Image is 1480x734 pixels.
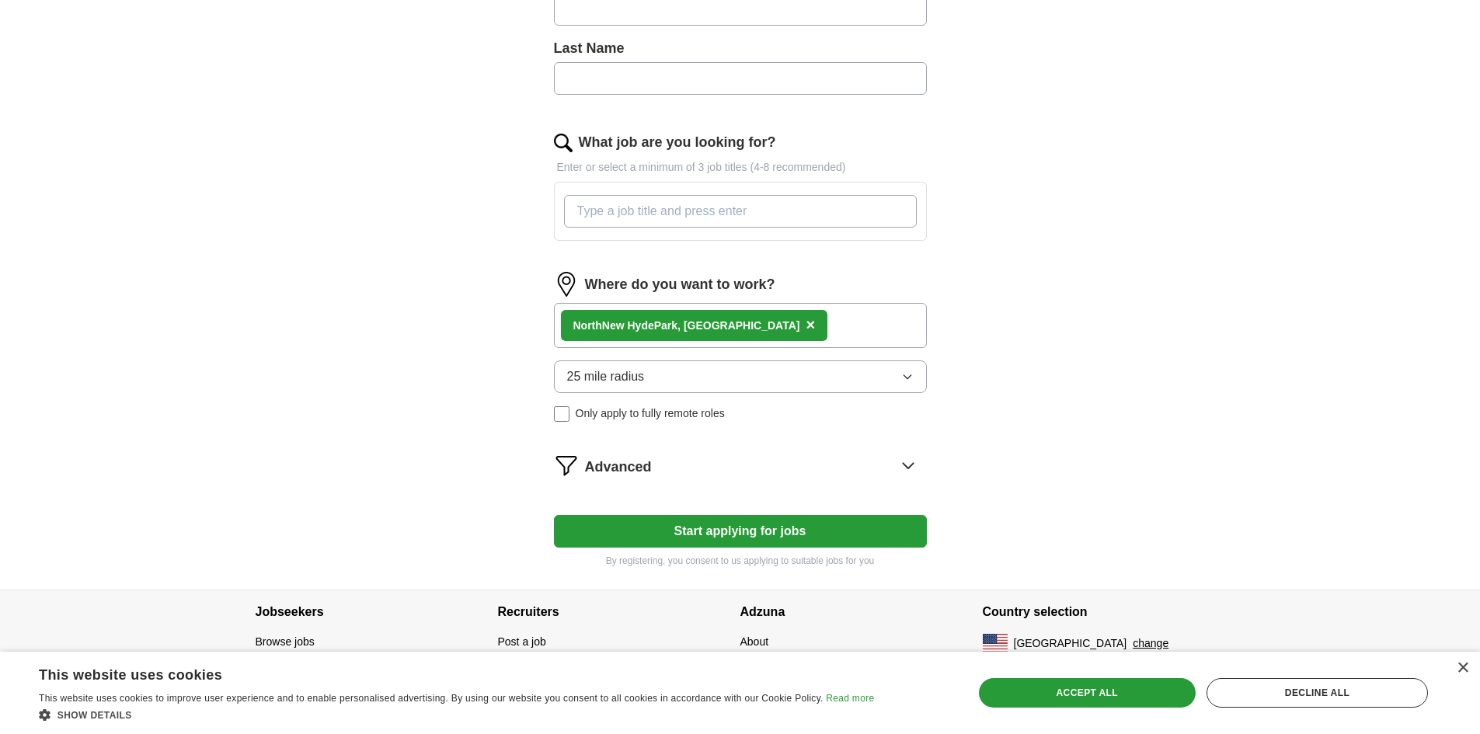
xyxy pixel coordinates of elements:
strong: New Hyde [602,319,654,332]
button: Start applying for jobs [554,515,927,548]
a: Read more, opens a new window [826,693,874,704]
input: Only apply to fully remote roles [554,406,569,422]
div: Show details [39,707,874,722]
a: About [740,635,769,648]
span: [GEOGRAPHIC_DATA] [1014,635,1127,652]
a: Browse jobs [256,635,315,648]
div: North Park, [GEOGRAPHIC_DATA] [573,318,800,334]
input: Type a job title and press enter [564,195,917,228]
label: What job are you looking for? [579,132,776,153]
button: change [1133,635,1168,652]
a: Post a job [498,635,546,648]
span: × [806,316,815,333]
button: 25 mile radius [554,360,927,393]
span: This website uses cookies to improve user experience and to enable personalised advertising. By u... [39,693,824,704]
img: search.png [554,134,573,152]
img: US flag [983,634,1008,652]
label: Where do you want to work? [585,274,775,295]
div: Close [1457,663,1468,674]
img: filter [554,453,579,478]
button: × [806,314,815,337]
img: location.png [554,272,579,297]
span: Show details [57,710,132,721]
div: Decline all [1207,678,1428,708]
p: Enter or select a minimum of 3 job titles (4-8 recommended) [554,159,927,176]
span: Only apply to fully remote roles [576,405,725,422]
div: This website uses cookies [39,661,835,684]
label: Last Name [554,38,927,59]
span: 25 mile radius [567,367,645,386]
p: By registering, you consent to us applying to suitable jobs for you [554,554,927,568]
span: Advanced [585,457,652,478]
h4: Country selection [983,590,1225,634]
div: Accept all [979,678,1196,708]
